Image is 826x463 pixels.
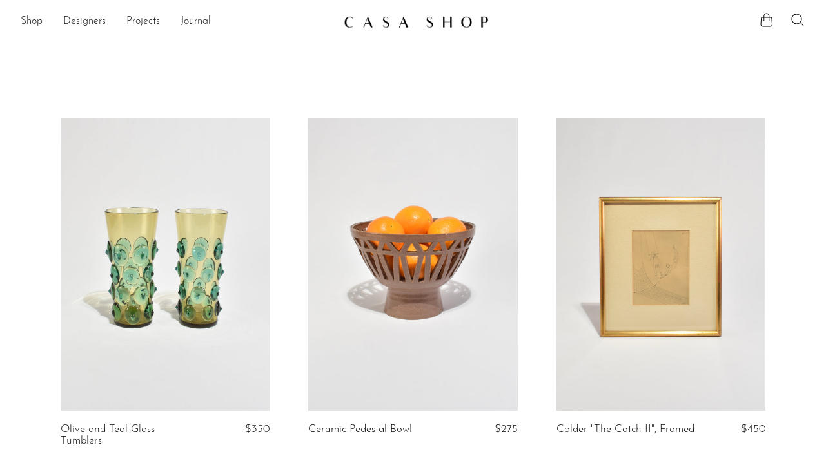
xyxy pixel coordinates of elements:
[126,14,160,30] a: Projects
[63,14,106,30] a: Designers
[741,424,765,435] span: $450
[21,11,333,33] nav: Desktop navigation
[61,424,199,448] a: Olive and Teal Glass Tumblers
[245,424,270,435] span: $350
[21,11,333,33] ul: NEW HEADER MENU
[495,424,518,435] span: $275
[181,14,211,30] a: Journal
[308,424,412,435] a: Ceramic Pedestal Bowl
[21,14,43,30] a: Shop
[556,424,694,435] a: Calder "The Catch II", Framed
